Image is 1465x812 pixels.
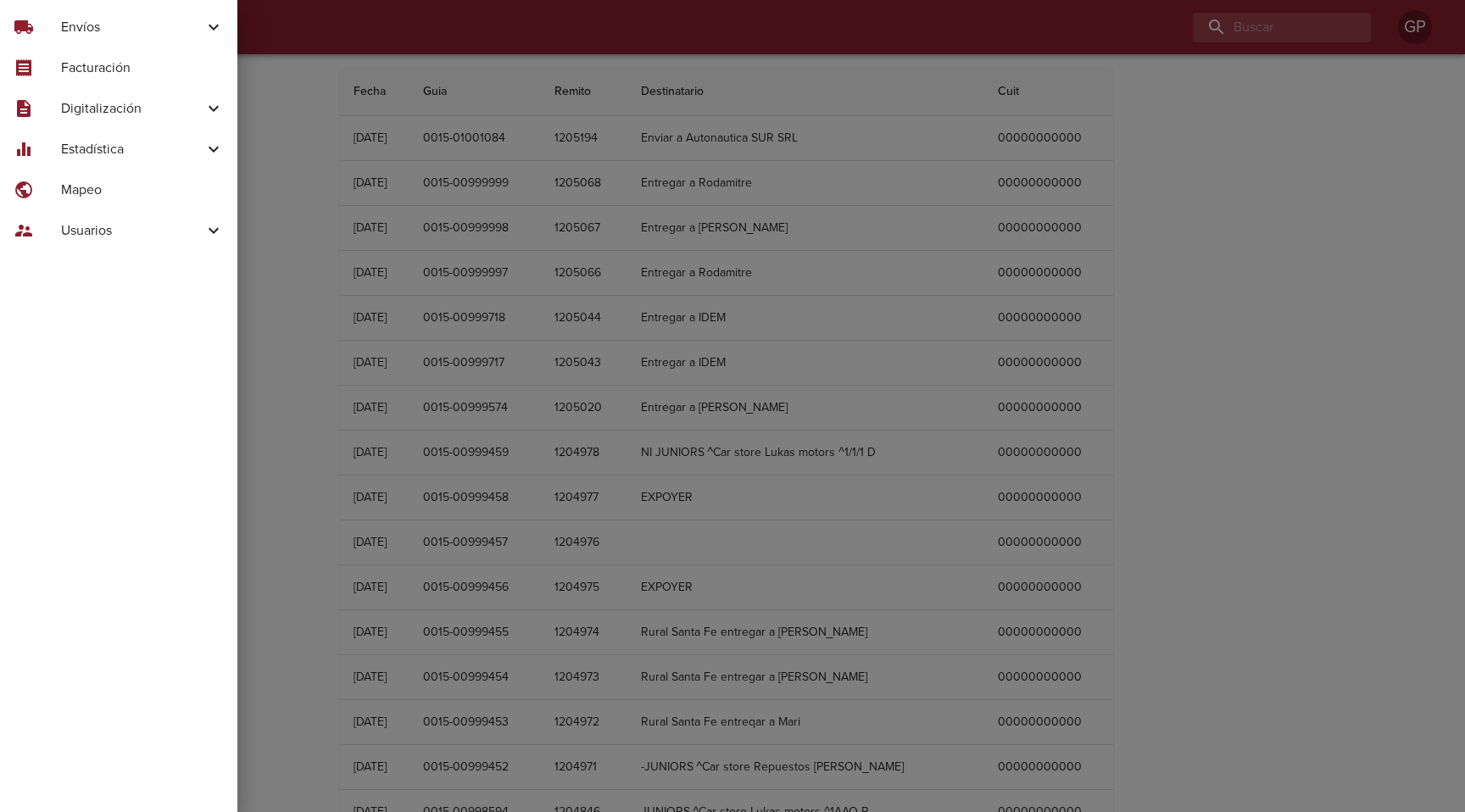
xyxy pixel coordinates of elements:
span: Mapeo [61,180,224,200]
span: receipt [14,58,34,78]
span: Facturación [61,58,224,78]
span: Digitalización [61,98,203,119]
span: Envíos [61,17,203,37]
span: public [14,180,34,200]
span: description [14,98,34,119]
span: supervisor_account [14,220,34,241]
span: equalizer [14,139,34,159]
span: Usuarios [61,220,203,241]
span: local_shipping [14,17,34,37]
span: Estadística [61,139,203,159]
